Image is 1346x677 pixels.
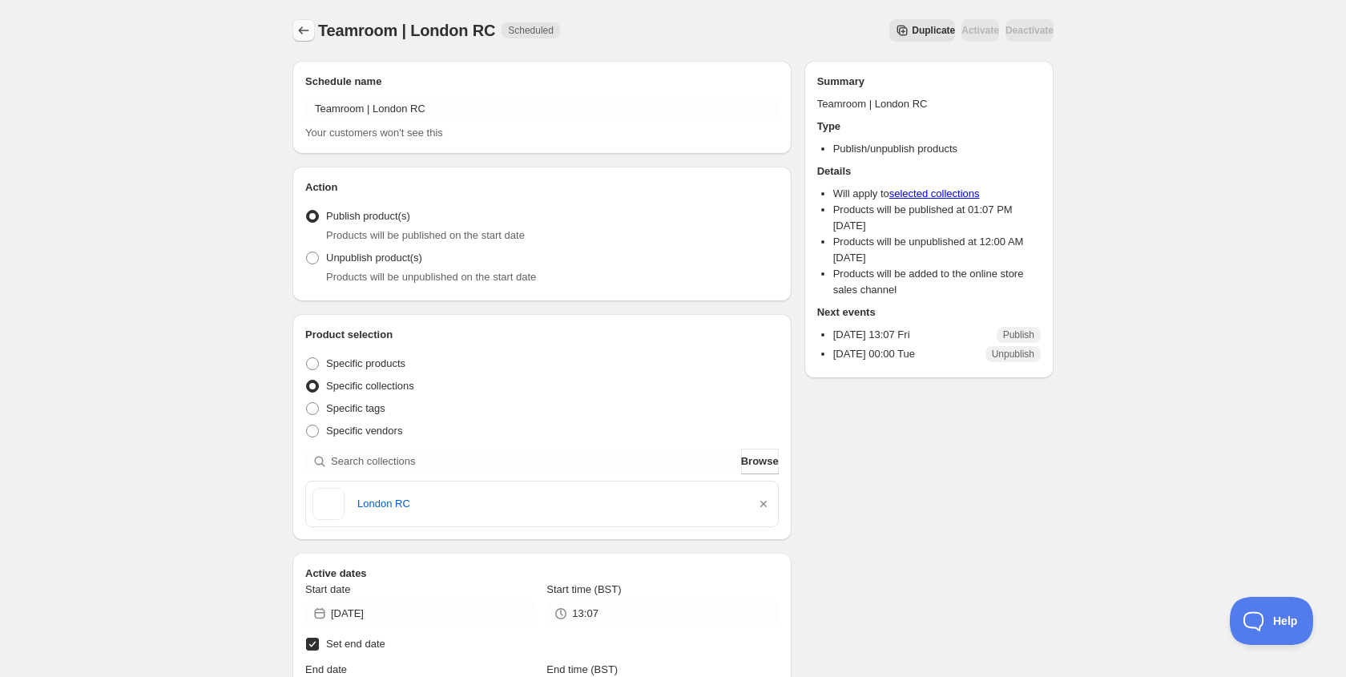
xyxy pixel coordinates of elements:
[817,304,1041,320] h2: Next events
[817,119,1041,135] h2: Type
[305,327,779,343] h2: Product selection
[305,566,779,582] h2: Active dates
[305,583,350,595] span: Start date
[833,202,1041,234] li: Products will be published at 01:07 PM [DATE]
[326,357,405,369] span: Specific products
[326,252,422,264] span: Unpublish product(s)
[331,449,738,474] input: Search collections
[833,141,1041,157] li: Publish/unpublish products
[833,186,1041,202] li: Will apply to
[817,74,1041,90] h2: Summary
[357,496,743,512] a: London RC
[833,266,1041,298] li: Products will be added to the online store sales channel
[326,271,536,283] span: Products will be unpublished on the start date
[326,380,414,392] span: Specific collections
[326,402,385,414] span: Specific tags
[889,187,980,199] a: selected collections
[992,348,1034,361] span: Unpublish
[292,19,315,42] button: Schedules
[741,453,779,469] span: Browse
[326,638,385,650] span: Set end date
[305,663,347,675] span: End date
[305,74,779,90] h2: Schedule name
[508,24,554,37] span: Scheduled
[833,234,1041,266] li: Products will be unpublished at 12:00 AM [DATE]
[326,210,410,222] span: Publish product(s)
[833,346,915,362] p: [DATE] 00:00 Tue
[833,327,910,343] p: [DATE] 13:07 Fri
[741,449,779,474] button: Browse
[817,163,1041,179] h2: Details
[817,96,1041,112] p: Teamroom | London RC
[326,425,402,437] span: Specific vendors
[546,663,618,675] span: End time (BST)
[889,19,955,42] button: Secondary action label
[912,24,955,37] span: Duplicate
[546,583,621,595] span: Start time (BST)
[1003,328,1034,341] span: Publish
[305,179,779,195] h2: Action
[1230,597,1314,645] iframe: Toggle Customer Support
[326,229,525,241] span: Products will be published on the start date
[305,127,443,139] span: Your customers won't see this
[318,22,495,39] span: Teamroom | London RC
